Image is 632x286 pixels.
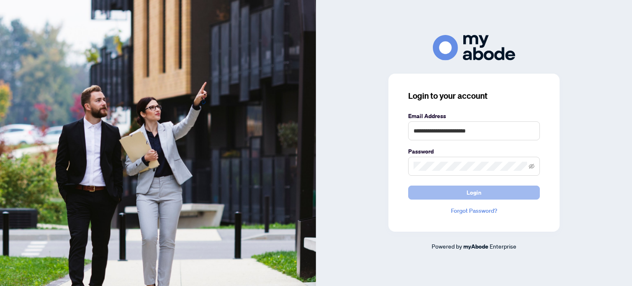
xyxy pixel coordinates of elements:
[408,112,540,121] label: Email Address
[432,242,462,250] span: Powered by
[490,242,516,250] span: Enterprise
[529,163,534,169] span: eye-invisible
[433,35,515,60] img: ma-logo
[408,90,540,102] h3: Login to your account
[408,206,540,215] a: Forgot Password?
[408,186,540,200] button: Login
[408,147,540,156] label: Password
[467,186,481,199] span: Login
[463,242,488,251] a: myAbode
